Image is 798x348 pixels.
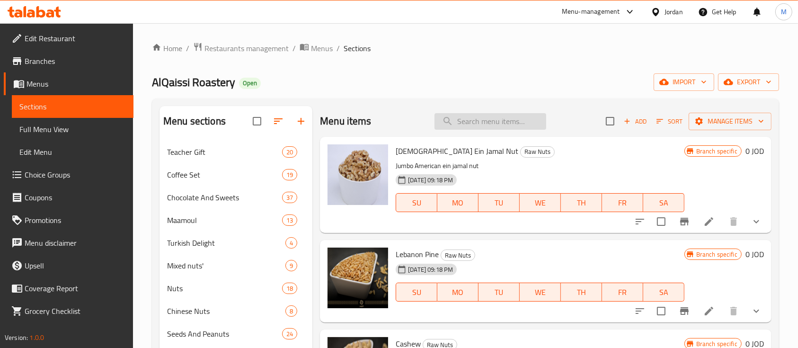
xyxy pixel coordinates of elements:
[282,192,297,203] div: items
[167,328,282,339] span: Seeds And Peanuts
[4,27,133,50] a: Edit Restaurant
[25,33,126,44] span: Edit Restaurant
[286,239,297,248] span: 4
[25,169,126,180] span: Choice Groups
[565,196,598,210] span: TH
[703,305,715,317] a: Edit menu item
[4,186,133,209] a: Coupons
[620,114,650,129] button: Add
[643,193,684,212] button: SA
[437,283,479,302] button: MO
[300,42,333,54] a: Menus
[167,305,285,317] span: Chinese Nuts
[4,300,133,322] a: Grocery Checklist
[479,193,520,212] button: TU
[186,43,189,54] li: /
[160,300,312,322] div: Chinese Nuts8
[152,71,235,93] span: AlQaissi Roastery
[267,110,290,133] span: Sort sections
[600,111,620,131] span: Select section
[4,209,133,232] a: Promotions
[479,283,520,302] button: TU
[160,232,312,254] div: Turkish Delight4
[167,237,285,249] span: Turkish Delight
[4,277,133,300] a: Coverage Report
[167,169,282,180] span: Coffee Set
[282,146,297,158] div: items
[25,305,126,317] span: Grocery Checklist
[482,196,516,210] span: TU
[718,73,779,91] button: export
[400,286,434,299] span: SU
[160,163,312,186] div: Coffee Set19
[193,42,289,54] a: Restaurants management
[651,301,671,321] span: Select to update
[25,55,126,67] span: Branches
[561,283,602,302] button: TH
[689,113,771,130] button: Manage items
[344,43,371,54] span: Sections
[293,43,296,54] li: /
[282,328,297,339] div: items
[19,146,126,158] span: Edit Menu
[441,196,475,210] span: MO
[722,300,745,322] button: delete
[167,146,282,158] span: Teacher Gift
[328,248,388,308] img: Lebanon Pine
[160,254,312,277] div: Mixed nuts'9
[25,260,126,271] span: Upsell
[25,214,126,226] span: Promotions
[286,261,297,270] span: 9
[29,331,44,344] span: 1.0.0
[400,196,434,210] span: SU
[25,237,126,249] span: Menu disclaimer
[622,116,648,127] span: Add
[673,210,696,233] button: Branch-specific-item
[167,192,282,203] span: Chocolate And Sweets
[520,146,555,158] div: Raw Nuts
[520,283,561,302] button: WE
[629,210,651,233] button: sort-choices
[482,286,516,299] span: TU
[167,283,282,294] span: Nuts
[602,283,643,302] button: FR
[565,286,598,299] span: TH
[282,169,297,180] div: items
[726,76,771,88] span: export
[654,114,685,129] button: Sort
[602,193,643,212] button: FR
[562,6,620,18] div: Menu-management
[337,43,340,54] li: /
[606,286,639,299] span: FR
[4,50,133,72] a: Branches
[19,101,126,112] span: Sections
[167,214,282,226] span: Maamoul
[290,110,312,133] button: Add section
[160,322,312,345] div: Seeds And Peanuts24
[320,114,372,128] h2: Menu items
[434,113,546,130] input: search
[521,146,554,157] span: Raw Nuts
[661,76,707,88] span: import
[396,283,437,302] button: SU
[12,141,133,163] a: Edit Menu
[152,42,779,54] nav: breadcrumb
[283,216,297,225] span: 13
[160,209,312,232] div: Maamoul13
[745,210,768,233] button: show more
[751,305,762,317] svg: Show Choices
[286,307,297,316] span: 8
[441,250,475,261] span: Raw Nuts
[561,193,602,212] button: TH
[282,214,297,226] div: items
[665,7,683,17] div: Jordan
[656,116,683,127] span: Sort
[523,196,557,210] span: WE
[5,331,28,344] span: Version:
[27,78,126,89] span: Menus
[25,283,126,294] span: Coverage Report
[25,192,126,203] span: Coupons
